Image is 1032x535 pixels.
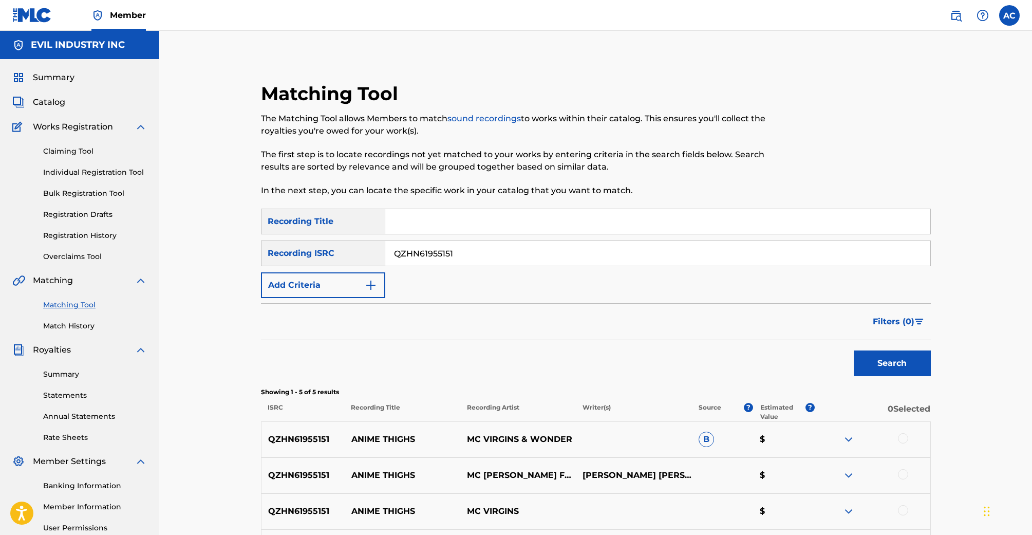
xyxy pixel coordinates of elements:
[43,321,147,331] a: Match History
[460,469,576,482] p: MC [PERSON_NAME] FEATURING [PERSON_NAME]
[43,300,147,310] a: Matching Tool
[753,433,814,446] p: $
[135,274,147,287] img: expand
[760,403,805,421] p: Estimated Value
[984,496,990,527] div: Drag
[805,403,815,412] span: ?
[43,502,147,512] a: Member Information
[867,309,931,335] button: Filters (0)
[12,96,25,108] img: Catalog
[842,505,855,518] img: expand
[261,149,777,173] p: The first step is to locate recordings not yet matched to your works by entering criteria in the ...
[261,82,403,105] h2: Matching Tool
[999,5,1020,26] div: User Menu
[43,146,147,157] a: Claiming Tool
[842,433,855,446] img: expand
[12,8,52,23] img: MLC Logo
[261,185,777,197] p: In the next step, you can locate the specific work in your catalog that you want to match.
[1003,361,1032,444] iframe: Resource Center
[261,272,385,298] button: Add Criteria
[950,9,962,22] img: search
[753,505,814,518] p: $
[261,433,345,446] p: QZHN61955151
[815,403,931,421] p: 0 Selected
[344,433,460,446] p: ANIME THIGHS
[43,251,147,262] a: Overclaims Tool
[33,71,74,84] span: Summary
[576,469,691,482] p: [PERSON_NAME] [PERSON_NAME]
[261,388,931,397] p: Showing 1 - 5 of 5 results
[460,433,576,446] p: MC VIRGINS & WONDER
[261,403,344,421] p: ISRC
[576,403,692,421] p: Writer(s)
[344,469,460,482] p: ANIME THIGHS
[12,39,25,51] img: Accounts
[33,96,65,108] span: Catalog
[43,481,147,491] a: Banking Information
[110,9,146,21] span: Member
[43,411,147,422] a: Annual Statements
[915,319,924,325] img: filter
[135,121,147,133] img: expand
[12,96,65,108] a: CatalogCatalog
[33,344,71,356] span: Royalties
[12,71,74,84] a: SummarySummary
[460,403,576,421] p: Recording Artist
[946,5,966,26] a: Public Search
[981,486,1032,535] iframe: Chat Widget
[135,455,147,468] img: expand
[842,469,855,482] img: expand
[873,316,914,328] span: Filters ( 0 )
[699,403,721,421] p: Source
[460,505,576,518] p: MC VIRGINS
[43,523,147,533] a: User Permissions
[43,230,147,241] a: Registration History
[12,121,26,133] img: Works Registration
[33,121,113,133] span: Works Registration
[261,469,345,482] p: QZHN61955151
[135,344,147,356] img: expand
[12,274,25,287] img: Matching
[43,209,147,220] a: Registration Drafts
[977,9,989,22] img: help
[12,344,25,356] img: Royalties
[33,455,106,468] span: Member Settings
[699,432,714,447] span: B
[43,188,147,199] a: Bulk Registration Tool
[972,5,993,26] div: Help
[261,505,345,518] p: QZHN61955151
[43,167,147,178] a: Individual Registration Tool
[12,71,25,84] img: Summary
[344,403,460,421] p: Recording Title
[854,350,931,376] button: Search
[43,390,147,401] a: Statements
[43,369,147,380] a: Summary
[261,209,931,381] form: Search Form
[344,505,460,518] p: ANIME THIGHS
[365,279,377,291] img: 9d2ae6d4665cec9f34b9.svg
[753,469,814,482] p: $
[12,455,25,468] img: Member Settings
[43,432,147,443] a: Rate Sheets
[31,39,125,51] h5: EVIL INDUSTRY INC
[447,114,521,123] a: sound recordings
[91,9,104,22] img: Top Rightsholder
[261,113,777,137] p: The Matching Tool allows Members to match to works within their catalog. This ensures you'll coll...
[33,274,73,287] span: Matching
[744,403,753,412] span: ?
